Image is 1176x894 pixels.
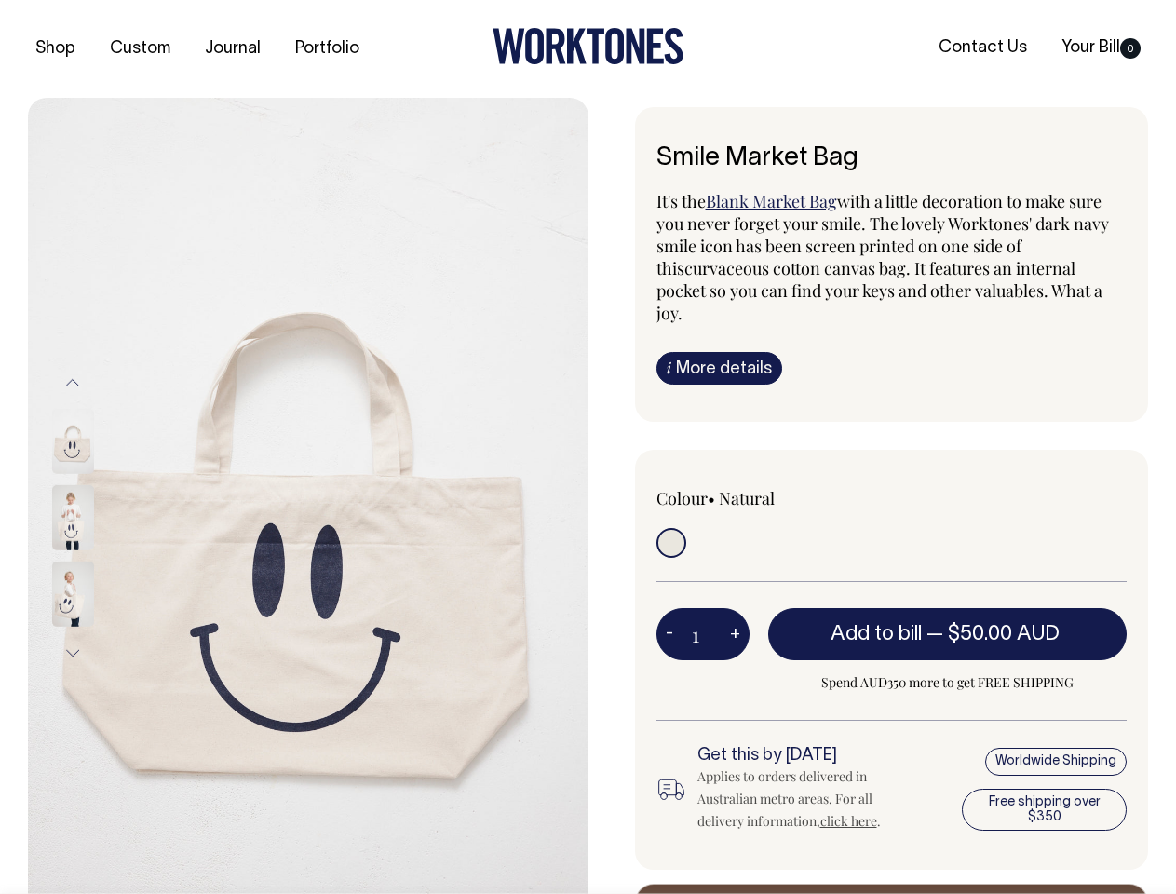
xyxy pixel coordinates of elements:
a: Your Bill0 [1054,33,1148,63]
button: Previous [59,361,87,403]
a: click here [820,812,877,830]
h6: Get this by [DATE] [697,747,912,765]
span: • [708,487,715,509]
a: iMore details [656,352,782,385]
a: Portfolio [288,34,367,64]
a: Custom [102,34,178,64]
div: Applies to orders delivered in Australian metro areas. For all delivery information, . [697,765,912,833]
span: $50.00 AUD [948,625,1060,643]
span: Spend AUD350 more to get FREE SHIPPING [768,671,1128,694]
a: Shop [28,34,83,64]
img: Smile Market Bag [52,562,94,627]
img: Smile Market Bag [52,409,94,474]
span: i [667,358,671,377]
span: 0 [1120,38,1141,59]
a: Blank Market Bag [706,190,837,212]
h6: Smile Market Bag [656,144,1128,173]
p: It's the with a little decoration to make sure you never forget your smile. The lovely Worktones'... [656,190,1128,324]
div: Colour [656,487,845,509]
button: - [656,616,683,653]
span: — [926,625,1064,643]
span: Add to bill [831,625,922,643]
a: Contact Us [931,33,1034,63]
span: curvaceous cotton canvas bag. It features an internal pocket so you can find your keys and other ... [656,257,1102,324]
a: Journal [197,34,268,64]
label: Natural [719,487,775,509]
button: + [721,616,750,653]
img: Smile Market Bag [52,485,94,550]
button: Next [59,632,87,674]
button: Add to bill —$50.00 AUD [768,608,1128,660]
